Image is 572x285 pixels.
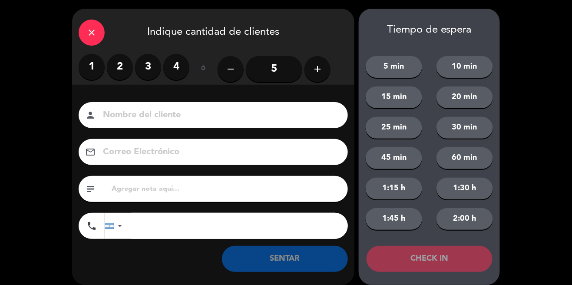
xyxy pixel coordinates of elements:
div: Indique cantidad de clientes [72,9,354,54]
input: Agregar nota aquí... [111,183,341,195]
button: 20 min [436,86,493,108]
button: 30 min [436,117,493,139]
i: subject [85,184,96,194]
button: 45 min [366,147,422,169]
button: 1:15 h [366,178,422,199]
div: ó [189,54,218,84]
button: 5 min [366,56,422,78]
i: add [312,64,323,74]
button: 1:45 h [366,208,422,230]
i: phone [86,221,97,231]
label: 3 [135,54,161,80]
button: add [304,56,331,82]
button: 10 min [436,56,493,78]
div: Tiempo de espera [359,24,500,36]
i: close [86,27,97,38]
input: Correo Electrónico [102,145,337,160]
label: 1 [79,54,105,80]
button: remove [218,56,244,82]
button: SENTAR [222,246,348,272]
button: 15 min [366,86,422,108]
i: remove [225,64,236,74]
button: 25 min [366,117,422,139]
div: Argentina: +54 [105,213,125,239]
button: 1:30 h [436,178,493,199]
i: person [85,110,96,120]
button: 60 min [436,147,493,169]
label: 2 [107,54,133,80]
label: 4 [163,54,189,80]
input: Nombre del cliente [102,108,337,123]
button: 2:00 h [436,208,493,230]
button: CHECK IN [367,246,493,272]
i: email [85,147,96,157]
